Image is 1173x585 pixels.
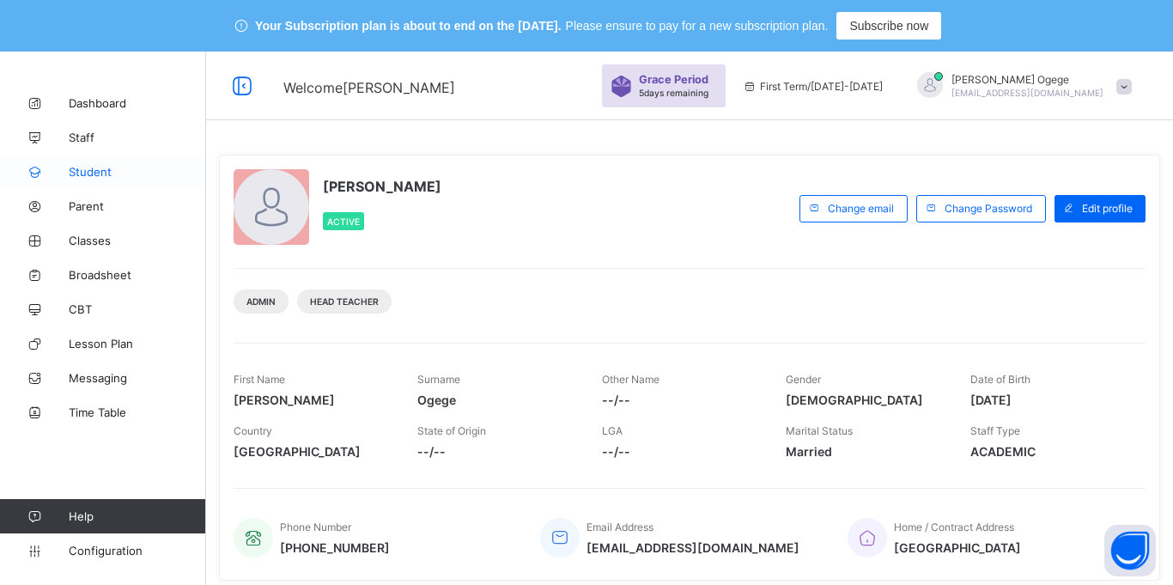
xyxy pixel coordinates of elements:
span: [DATE] [970,393,1128,407]
span: Change email [828,202,894,215]
span: Home / Contract Address [894,521,1014,533]
span: Phone Number [280,521,351,533]
span: [GEOGRAPHIC_DATA] [894,540,1021,555]
span: First Name [234,373,285,386]
span: Date of Birth [970,373,1030,386]
span: Staff [69,131,206,144]
span: --/-- [602,444,760,459]
div: AnthoniaOgege [900,72,1140,101]
span: Lesson Plan [69,337,206,350]
span: Edit profile [1082,202,1133,215]
span: [PERSON_NAME] [234,393,392,407]
span: --/-- [417,444,575,459]
span: Country [234,424,272,437]
button: Open asap [1104,525,1156,576]
span: Time Table [69,405,206,419]
span: Subscribe now [849,19,928,33]
span: Help [69,509,205,523]
span: Married [786,444,944,459]
span: [GEOGRAPHIC_DATA] [234,444,392,459]
span: Marital Status [786,424,853,437]
span: Surname [417,373,460,386]
span: Gender [786,373,821,386]
span: Admin [246,296,276,307]
span: Parent [69,199,206,213]
span: Staff Type [970,424,1020,437]
span: Please ensure to pay for a new subscription plan. [566,19,829,33]
span: Head Teacher [310,296,379,307]
img: sticker-purple.71386a28dfed39d6af7621340158ba97.svg [611,76,632,97]
span: Ogege [417,393,575,407]
span: [EMAIL_ADDRESS][DOMAIN_NAME] [586,540,799,555]
span: [PHONE_NUMBER] [280,540,390,555]
span: session/term information [743,80,883,93]
span: Your Subscription plan is about to end on the [DATE]. [255,19,561,33]
span: Grace Period [639,73,708,86]
span: LGA [602,424,623,437]
span: 5 days remaining [639,88,708,98]
span: Other Name [602,373,659,386]
span: [EMAIL_ADDRESS][DOMAIN_NAME] [951,88,1103,98]
span: --/-- [602,393,760,407]
span: Configuration [69,544,205,558]
span: Classes [69,234,206,247]
span: State of Origin [417,424,486,437]
span: Dashboard [69,96,206,110]
span: Broadsheet [69,268,206,282]
span: Welcome [PERSON_NAME] [283,79,455,96]
span: ACADEMIC [970,444,1128,459]
span: [DEMOGRAPHIC_DATA] [786,393,944,407]
span: Active [327,216,360,227]
span: Email Address [586,521,653,533]
span: [PERSON_NAME] Ogege [951,73,1103,86]
span: CBT [69,302,206,316]
span: Student [69,165,206,179]
span: [PERSON_NAME] [323,178,441,195]
span: Change Password [945,202,1032,215]
span: Messaging [69,371,206,385]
